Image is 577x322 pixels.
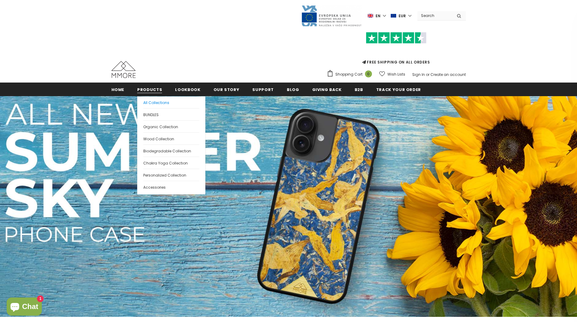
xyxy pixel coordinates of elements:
[376,87,421,93] span: Track your order
[417,11,452,20] input: Search Site
[5,298,44,317] inbox-online-store-chat: Shopify online store chat
[376,13,380,19] span: en
[252,87,274,93] span: support
[335,71,363,77] span: Shopping Cart
[175,83,200,96] a: Lookbook
[143,100,169,105] span: All Collections
[387,71,405,77] span: Wish Lists
[430,72,466,77] a: Create an account
[137,87,162,93] span: Products
[143,132,199,145] a: Wood Collection
[143,145,199,157] a: Biodegradable Collection
[111,61,136,78] img: MMORE Cases
[143,108,199,120] a: BUNDLES
[355,83,363,96] a: B2B
[327,44,466,59] iframe: Customer reviews powered by Trustpilot
[143,148,191,154] span: Biodegradable Collection
[252,83,274,96] a: support
[287,87,299,93] span: Blog
[214,87,240,93] span: Our Story
[143,169,199,181] a: Personalized Collection
[426,72,429,77] span: or
[143,157,199,169] a: Chakra Yoga Collection
[327,35,466,65] span: FREE SHIPPING ON ALL ORDERS
[287,83,299,96] a: Blog
[143,112,159,117] span: BUNDLES
[137,83,162,96] a: Products
[301,5,362,27] img: Javni Razpis
[301,13,362,18] a: Javni Razpis
[368,13,373,18] img: i-lang-1.png
[143,120,199,132] a: Organic Collection
[365,70,372,77] span: 0
[327,70,375,79] a: Shopping Cart 0
[143,185,166,190] span: Accessories
[143,173,186,178] span: Personalized Collection
[175,87,200,93] span: Lookbook
[312,87,342,93] span: Giving back
[111,87,124,93] span: Home
[143,96,199,108] a: All Collections
[312,83,342,96] a: Giving back
[143,181,199,193] a: Accessories
[111,83,124,96] a: Home
[379,69,405,80] a: Wish Lists
[366,32,426,44] img: Trust Pilot Stars
[399,13,406,19] span: EUR
[143,136,174,141] span: Wood Collection
[412,72,425,77] a: Sign In
[355,87,363,93] span: B2B
[143,124,178,129] span: Organic Collection
[214,83,240,96] a: Our Story
[376,83,421,96] a: Track your order
[143,161,188,166] span: Chakra Yoga Collection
